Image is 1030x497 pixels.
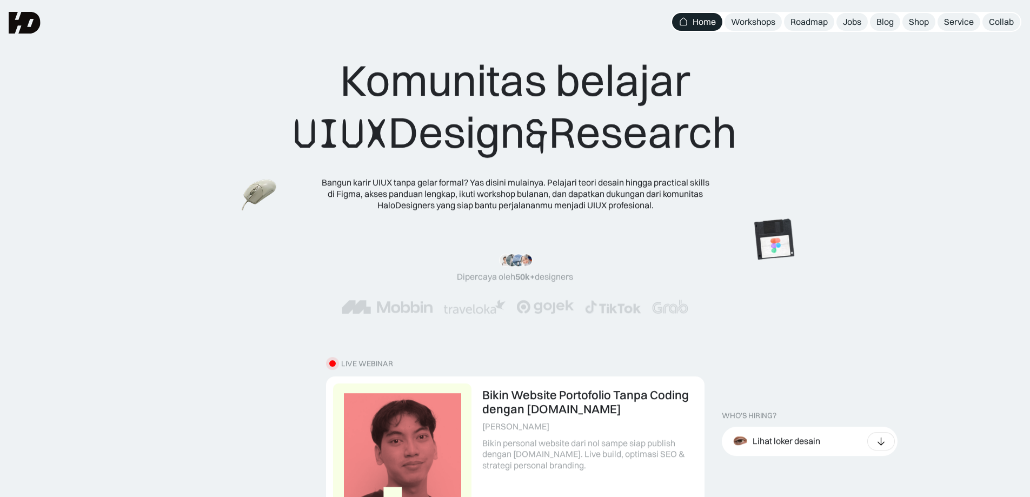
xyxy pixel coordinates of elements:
[843,16,861,28] div: Jobs
[989,16,1014,28] div: Collab
[784,13,834,31] a: Roadmap
[725,13,782,31] a: Workshops
[457,271,573,283] div: Dipercaya oleh designers
[909,16,929,28] div: Shop
[722,411,776,420] div: WHO’S HIRING?
[515,271,535,282] span: 50k+
[731,16,775,28] div: Workshops
[836,13,868,31] a: Jobs
[790,16,828,28] div: Roadmap
[944,16,974,28] div: Service
[672,13,722,31] a: Home
[525,108,549,160] span: &
[902,13,935,31] a: Shop
[982,13,1020,31] a: Collab
[870,13,900,31] a: Blog
[938,13,980,31] a: Service
[293,54,737,160] div: Komunitas belajar Design Research
[341,359,393,368] div: LIVE WEBINAR
[293,108,388,160] span: UIUX
[753,436,820,447] div: Lihat loker desain
[693,16,716,28] div: Home
[876,16,894,28] div: Blog
[321,177,710,210] div: Bangun karir UIUX tanpa gelar formal? Yas disini mulainya. Pelajari teori desain hingga practical...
